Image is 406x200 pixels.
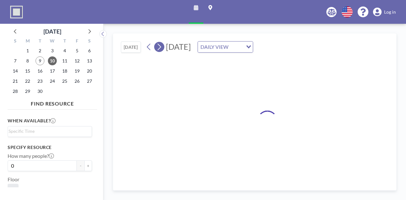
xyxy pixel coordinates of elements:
span: DAILY VIEW [199,43,230,51]
h4: FIND RESOURCE [8,98,97,107]
span: Saturday, September 13, 2025 [85,56,94,65]
span: Thursday, September 25, 2025 [60,77,69,86]
span: 21 [10,186,16,193]
span: Sunday, September 14, 2025 [11,67,20,75]
span: Tuesday, September 9, 2025 [36,56,44,65]
span: Wednesday, September 17, 2025 [48,67,57,75]
span: Wednesday, September 10, 2025 [48,56,57,65]
div: S [9,37,22,46]
span: Sunday, September 7, 2025 [11,56,20,65]
div: T [58,37,71,46]
button: - [77,160,84,171]
a: Log in [373,8,396,16]
label: Floor [8,176,19,183]
span: Tuesday, September 16, 2025 [36,67,44,75]
span: Sunday, September 28, 2025 [11,87,20,96]
div: M [22,37,34,46]
span: Sunday, September 21, 2025 [11,77,20,86]
div: F [71,37,83,46]
button: + [84,160,92,171]
span: Log in [384,9,396,15]
h3: Specify resource [8,145,92,150]
span: Friday, September 26, 2025 [73,77,82,86]
span: Friday, September 5, 2025 [73,46,82,55]
span: Saturday, September 20, 2025 [85,67,94,75]
div: S [83,37,95,46]
span: [DATE] [166,42,191,51]
span: Friday, September 19, 2025 [73,67,82,75]
input: Search for option [230,43,242,51]
span: Wednesday, September 24, 2025 [48,77,57,86]
span: Tuesday, September 30, 2025 [36,87,44,96]
div: W [46,37,59,46]
img: organization-logo [10,6,23,18]
span: Monday, September 29, 2025 [23,87,32,96]
span: Saturday, September 27, 2025 [85,77,94,86]
span: Saturday, September 6, 2025 [85,46,94,55]
span: Wednesday, September 3, 2025 [48,46,57,55]
div: T [34,37,46,46]
div: Search for option [198,42,253,52]
div: Search for option [8,126,92,136]
label: How many people? [8,153,54,159]
span: Thursday, September 11, 2025 [60,56,69,65]
span: Tuesday, September 2, 2025 [36,46,44,55]
span: Monday, September 1, 2025 [23,46,32,55]
span: Monday, September 22, 2025 [23,77,32,86]
span: Monday, September 8, 2025 [23,56,32,65]
input: Search for option [9,128,88,135]
span: Monday, September 15, 2025 [23,67,32,75]
span: Thursday, September 4, 2025 [60,46,69,55]
span: Thursday, September 18, 2025 [60,67,69,75]
span: Tuesday, September 23, 2025 [36,77,44,86]
div: [DATE] [43,27,61,36]
span: Friday, September 12, 2025 [73,56,82,65]
button: [DATE] [121,42,141,53]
